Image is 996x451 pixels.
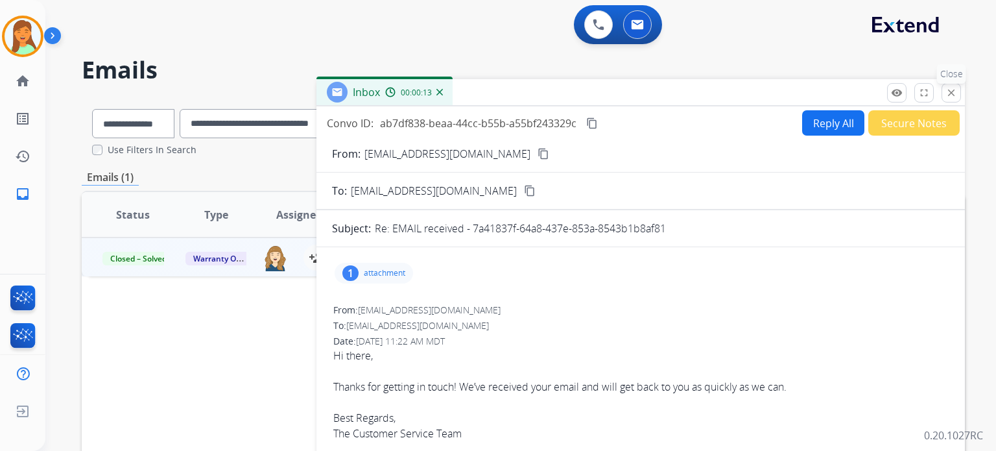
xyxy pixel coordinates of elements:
button: Reply All [802,110,864,136]
mat-icon: content_copy [538,148,549,160]
span: [DATE] 11:22 AM MDT [356,335,445,347]
div: Date: [333,335,948,348]
div: To: [333,319,948,332]
button: Close [942,83,961,103]
mat-icon: fullscreen [918,87,930,99]
mat-icon: remove_red_eye [891,87,903,99]
span: Assignee [276,207,322,223]
span: Inbox [353,85,380,99]
mat-icon: inbox [15,186,30,202]
p: Emails (1) [82,169,139,186]
p: Convo ID: [327,116,373,131]
span: 00:00:13 [401,88,432,98]
span: Warranty Ops [185,252,252,265]
img: avatar [5,18,41,55]
mat-icon: list_alt [15,111,30,127]
p: 0.20.1027RC [924,428,983,443]
p: Re: EMAIL received - 7a41837f-64a8-437e-853a-8543b1b8af81 [375,221,666,236]
p: Subject: [332,221,371,236]
p: attachment [364,268,405,278]
h2: Emails [82,57,965,83]
button: Secure Notes [868,110,960,136]
span: [EMAIL_ADDRESS][DOMAIN_NAME] [351,183,517,199]
span: [EMAIL_ADDRESS][DOMAIN_NAME] [346,319,489,332]
span: Status [116,207,150,223]
mat-icon: home [15,73,30,89]
p: Close [937,64,966,84]
span: [EMAIL_ADDRESS][DOMAIN_NAME] [358,304,501,316]
p: [EMAIL_ADDRESS][DOMAIN_NAME] [364,146,530,162]
span: Type [204,207,228,223]
label: Use Filters In Search [108,143,196,156]
span: ab7df838-beaa-44cc-b55b-a55bf243329c [380,116,576,130]
mat-icon: history [15,149,30,164]
mat-icon: close [945,87,957,99]
p: To: [332,183,347,199]
div: From: [333,304,948,317]
span: Closed – Solved [102,252,174,265]
mat-icon: content_copy [524,185,536,197]
mat-icon: person_add [309,250,324,265]
p: From: [332,146,361,162]
img: agent-avatar [263,245,288,271]
div: 1 [342,265,359,281]
mat-icon: content_copy [586,117,598,129]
